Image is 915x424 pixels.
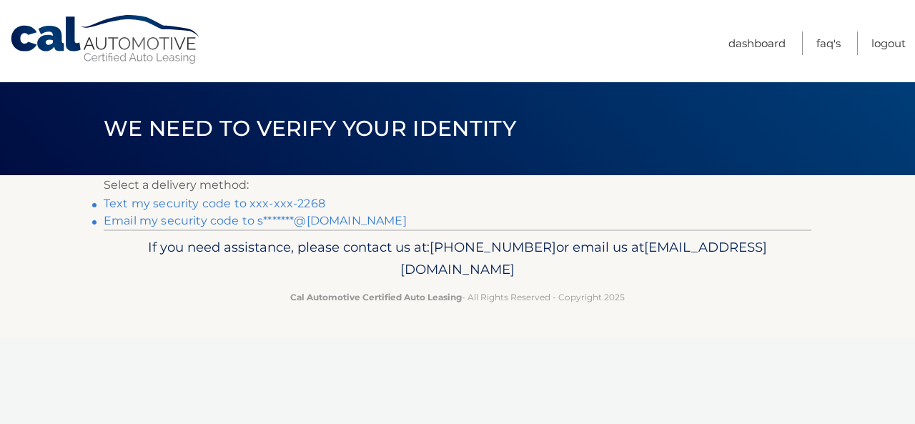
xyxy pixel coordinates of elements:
[816,31,841,55] a: FAQ's
[430,239,556,255] span: [PHONE_NUMBER]
[290,292,462,302] strong: Cal Automotive Certified Auto Leasing
[728,31,786,55] a: Dashboard
[104,115,516,142] span: We need to verify your identity
[113,290,802,305] p: - All Rights Reserved - Copyright 2025
[9,14,202,65] a: Cal Automotive
[104,214,407,227] a: Email my security code to s*******@[DOMAIN_NAME]
[104,197,325,210] a: Text my security code to xxx-xxx-2268
[871,31,906,55] a: Logout
[104,175,811,195] p: Select a delivery method:
[113,236,802,282] p: If you need assistance, please contact us at: or email us at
